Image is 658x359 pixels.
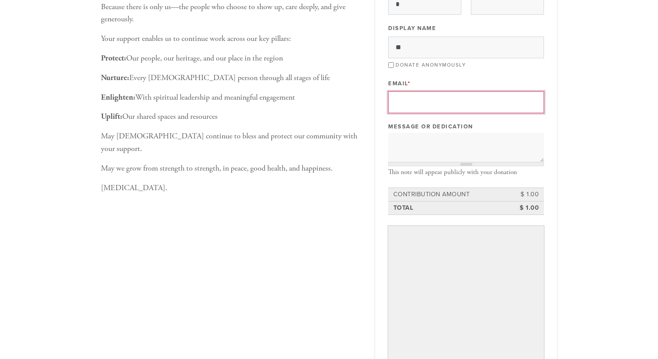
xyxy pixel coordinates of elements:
[101,111,122,121] b: Uplift:
[388,123,473,131] label: Message or dedication
[101,130,361,155] p: May [DEMOGRAPHIC_DATA] continue to bless and protect our community with your support.
[101,111,361,123] p: Our shared spaces and resources
[392,188,501,201] td: Contribution Amount
[396,62,466,68] label: Donate Anonymously
[101,1,361,26] p: Because there is only us—the people who choose to show up, care deeply, and give generously.
[408,80,411,87] span: This field is required.
[101,73,129,83] b: Nurture:
[101,91,361,104] p: With spiritual leadership and meaningful engagement
[101,182,361,195] p: [MEDICAL_DATA].
[101,53,126,63] b: Protect:
[101,162,361,175] p: May we grow from strength to strength, in peace, good health, and happiness.
[101,72,361,84] p: Every [DEMOGRAPHIC_DATA] person through all stages of life
[388,24,436,32] label: Display Name
[101,92,135,102] b: Enlighten:
[388,168,544,176] div: This note will appear publicly with your donation
[101,52,361,65] p: Our people, our heritage, and our place in the region
[101,33,361,45] p: Your support enables us to continue work across our key pillars:
[501,202,540,214] td: $ 1.00
[392,202,501,214] td: Total
[501,188,540,201] td: $ 1.00
[388,80,410,87] label: Email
